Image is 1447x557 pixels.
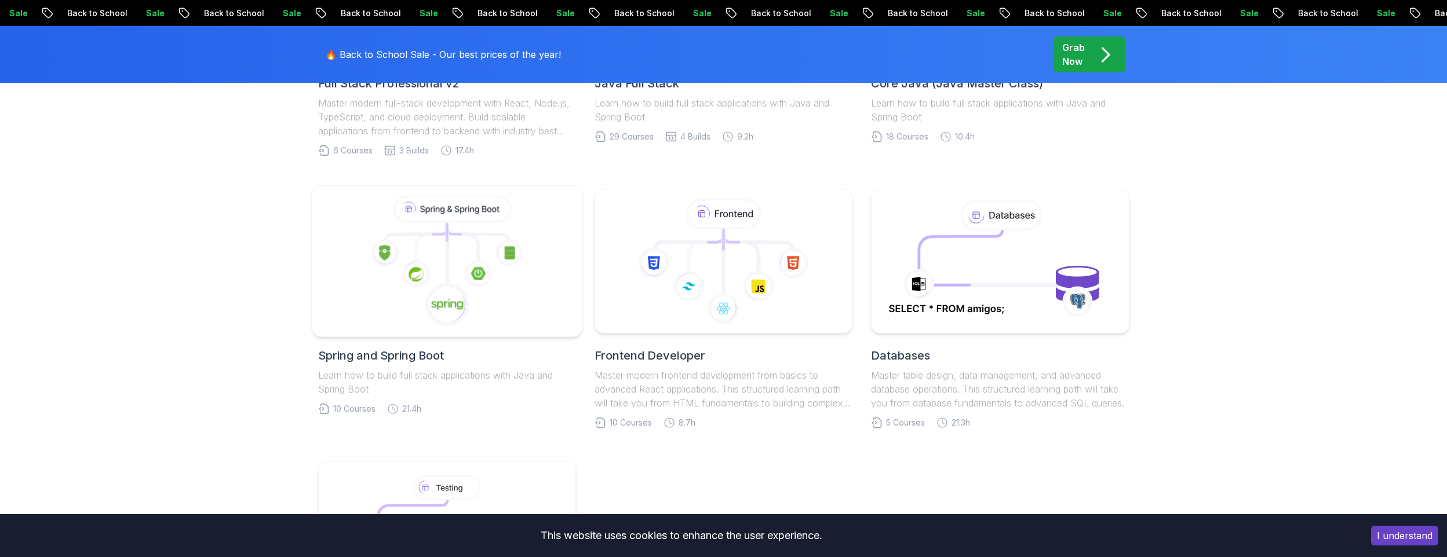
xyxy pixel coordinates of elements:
p: Learn how to build full stack applications with Java and Spring Boot [871,96,1129,124]
p: Sale [1215,8,1252,19]
p: Back to School [453,8,531,19]
span: 9.2h [737,131,753,142]
h2: Spring and Spring Boot [318,347,576,364]
span: 21.3h [952,417,970,428]
p: Back to School [1136,8,1215,19]
p: Back to School [42,8,121,19]
p: Sale [1078,8,1116,19]
p: Learn how to build full stack applications with Java and Spring Boot [595,96,852,124]
p: Back to School [179,8,258,19]
div: This website uses cookies to enhance the user experience. [9,523,1354,548]
p: Grab Now [1062,41,1085,68]
p: Back to School [1273,8,1352,19]
p: Master table design, data management, and advanced database operations. This structured learning ... [871,368,1129,410]
span: 5 Courses [886,417,925,428]
button: Accept cookies [1371,526,1438,545]
p: Master modern full-stack development with React, Node.js, TypeScript, and cloud deployment. Build... [318,96,576,138]
a: Spring and Spring BootLearn how to build full stack applications with Java and Spring Boot10 Cour... [318,189,576,415]
span: 21.4h [402,403,421,415]
h2: Frontend Developer [595,347,852,364]
p: Back to School [726,8,805,19]
span: 29 Courses [610,131,654,142]
p: Back to School [316,8,395,19]
span: 10 Courses [610,417,652,428]
p: Sale [942,8,979,19]
p: Sale [531,8,568,19]
span: 10.4h [955,131,975,142]
a: DatabasesMaster table design, data management, and advanced database operations. This structured ... [871,189,1129,428]
span: 3 Builds [399,145,429,156]
p: Back to School [589,8,668,19]
p: 🔥 Back to School Sale - Our best prices of the year! [325,47,561,61]
span: 4 Builds [680,131,710,142]
span: 10 Courses [333,403,376,415]
p: Sale [668,8,705,19]
p: Master modern frontend development from basics to advanced React applications. This structured le... [595,368,852,410]
h2: Java Full Stack [595,75,852,91]
span: 17.4h [455,145,474,156]
h2: Full Stack Professional v2 [318,75,576,91]
span: 8.7h [679,417,695,428]
p: Sale [805,8,842,19]
p: Sale [395,8,432,19]
p: Sale [121,8,158,19]
p: Back to School [1000,8,1078,19]
p: Back to School [863,8,942,19]
p: Sale [1352,8,1389,19]
a: Frontend DeveloperMaster modern frontend development from basics to advanced React applications. ... [595,189,852,428]
span: 6 Courses [333,145,373,156]
h2: Core Java (Java Master Class) [871,75,1129,91]
p: Sale [258,8,295,19]
h2: Databases [871,347,1129,364]
span: 18 Courses [886,131,928,142]
p: Learn how to build full stack applications with Java and Spring Boot [318,368,576,396]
